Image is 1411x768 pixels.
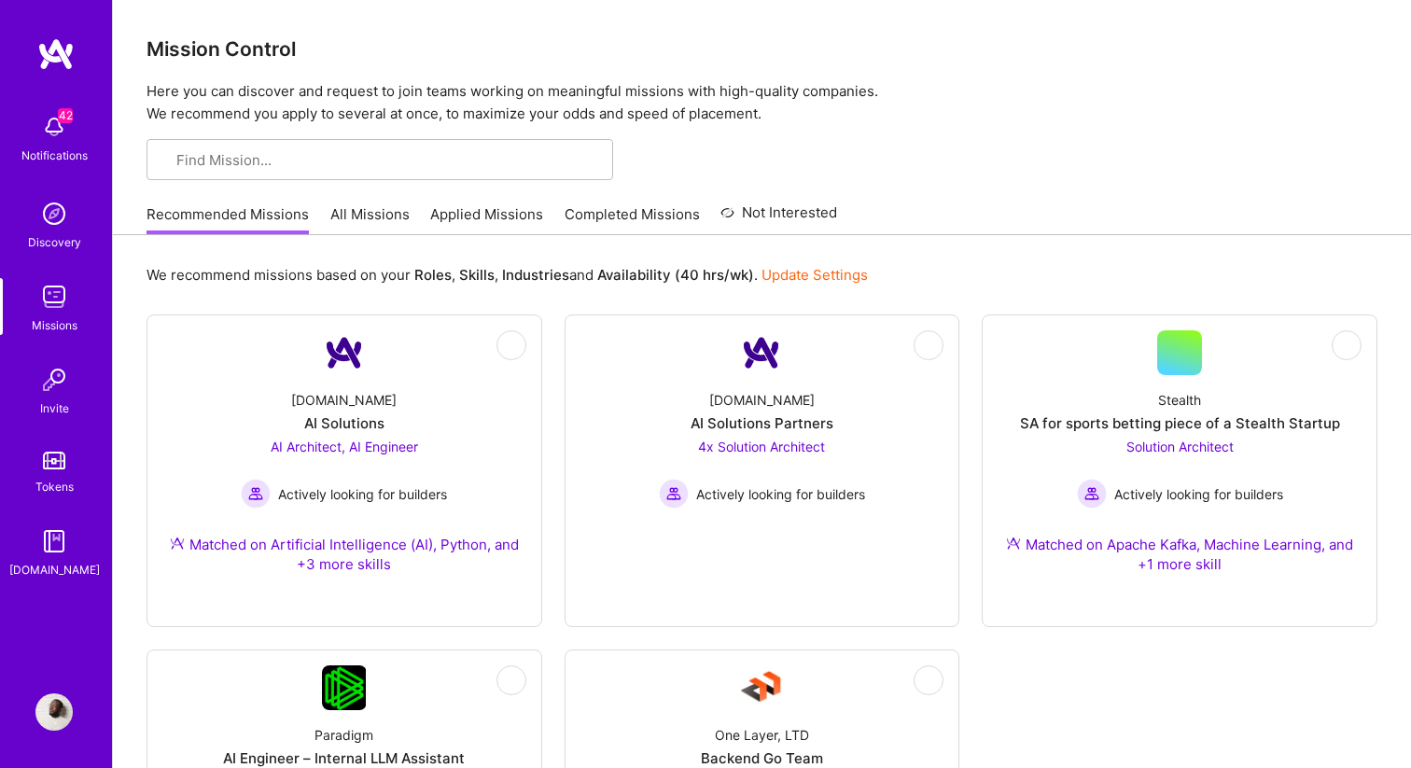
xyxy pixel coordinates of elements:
p: Here you can discover and request to join teams working on meaningful missions with high-quality ... [147,80,1377,125]
span: 42 [58,108,73,123]
i: icon EyeClosed [921,338,936,353]
a: Company Logo[DOMAIN_NAME]AI SolutionsAI Architect, AI Engineer Actively looking for buildersActiv... [162,330,526,596]
div: Matched on Apache Kafka, Machine Learning, and +1 more skill [998,535,1362,574]
i: icon EyeClosed [921,673,936,688]
img: Ateam Purple Icon [1006,536,1021,551]
img: Company Logo [739,665,784,710]
div: Invite [40,398,69,418]
img: Actively looking for builders [241,479,271,509]
img: Company Logo [739,330,784,375]
div: [DOMAIN_NAME] [291,390,397,410]
div: Backend Go Team [701,748,823,768]
p: We recommend missions based on your , , and . [147,265,868,285]
div: Matched on Artificial Intelligence (AI), Python, and +3 more skills [162,535,526,574]
a: Recommended Missions [147,204,309,235]
img: guide book [35,523,73,560]
i: icon SearchGrey [161,154,175,168]
div: Notifications [21,146,88,165]
div: Paradigm [314,725,373,745]
b: Roles [414,266,452,284]
input: Find Mission... [176,150,598,170]
b: Availability (40 hrs/wk) [597,266,754,284]
a: Not Interested [720,202,837,235]
img: discovery [35,195,73,232]
i: icon EyeClosed [504,338,519,353]
div: Tokens [35,477,74,496]
div: [DOMAIN_NAME] [709,390,815,410]
div: AI Engineer – Internal LLM Assistant [223,748,465,768]
div: [DOMAIN_NAME] [9,560,100,579]
i: icon EyeClosed [504,673,519,688]
img: User Avatar [35,693,73,731]
h3: Mission Control [147,37,1377,61]
div: One Layer, LTD [715,725,809,745]
a: All Missions [330,204,410,235]
div: AI Solutions [304,413,384,433]
b: Skills [459,266,495,284]
span: AI Architect, AI Engineer [271,439,418,454]
img: Company Logo [322,330,367,375]
span: Actively looking for builders [696,484,865,504]
div: Missions [32,315,77,335]
img: Actively looking for builders [1077,479,1107,509]
a: Applied Missions [430,204,543,235]
span: 4x Solution Architect [698,439,825,454]
img: Actively looking for builders [659,479,689,509]
img: Invite [35,361,73,398]
div: AI Solutions Partners [691,413,833,433]
div: Stealth [1158,390,1201,410]
div: Discovery [28,232,81,252]
img: logo [37,37,75,71]
a: Update Settings [761,266,868,284]
img: bell [35,108,73,146]
img: Company Logo [322,665,366,710]
b: Industries [502,266,569,284]
img: tokens [43,452,65,469]
span: Solution Architect [1126,439,1234,454]
a: Completed Missions [565,204,700,235]
span: Actively looking for builders [278,484,447,504]
img: teamwork [35,278,73,315]
a: Company Logo[DOMAIN_NAME]AI Solutions Partners4x Solution Architect Actively looking for builders... [580,330,944,509]
span: Actively looking for builders [1114,484,1283,504]
div: SA for sports betting piece of a Stealth Startup [1020,413,1340,433]
i: icon EyeClosed [1339,338,1354,353]
a: StealthSA for sports betting piece of a Stealth StartupSolution Architect Actively looking for bu... [998,330,1362,596]
a: User Avatar [31,693,77,731]
img: Ateam Purple Icon [170,536,185,551]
